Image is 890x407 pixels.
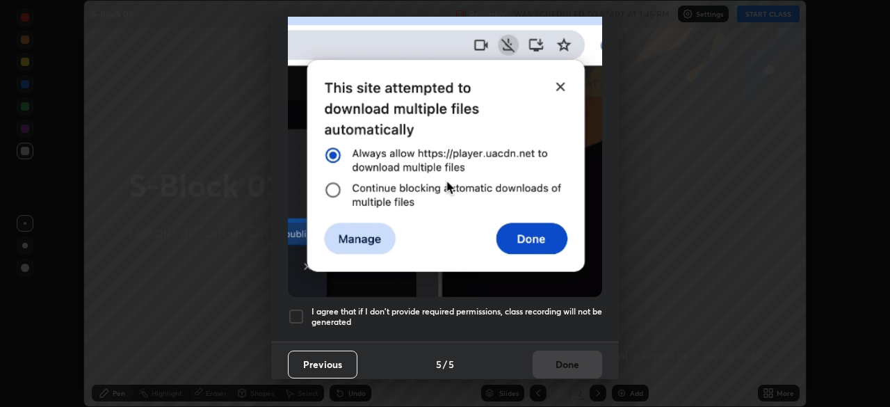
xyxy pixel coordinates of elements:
[288,351,357,378] button: Previous
[311,306,602,328] h5: I agree that if I don't provide required permissions, class recording will not be generated
[436,357,442,372] h4: 5
[443,357,447,372] h4: /
[448,357,454,372] h4: 5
